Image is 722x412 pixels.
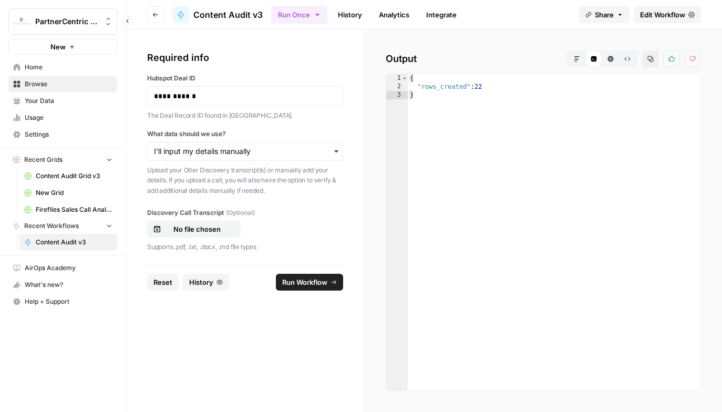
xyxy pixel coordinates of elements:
[25,63,112,72] span: Home
[50,42,66,52] span: New
[386,83,408,91] div: 2
[147,50,343,65] div: Required info
[420,6,463,23] a: Integrate
[193,8,263,21] span: Content Audit v3
[36,205,112,214] span: Fireflies Sales Call Analysis For CS
[640,9,685,20] span: Edit Workflow
[24,221,79,231] span: Recent Workflows
[183,274,229,291] button: History
[147,274,179,291] button: Reset
[154,146,336,157] input: I'll input my details manually
[8,293,117,310] button: Help + Support
[147,242,343,252] p: Supports .pdf, .txt, .docx, .md file types
[579,6,630,23] button: Share
[19,184,117,201] a: New Grid
[386,74,408,83] div: 1
[25,263,112,273] span: AirOps Academy
[35,16,99,27] span: PartnerCentric Sales Tools
[19,201,117,218] a: Fireflies Sales Call Analysis For CS
[25,113,112,122] span: Usage
[373,6,416,23] a: Analytics
[147,129,343,139] label: What data should we use?
[595,9,614,20] span: Share
[386,91,408,99] div: 3
[153,277,172,287] span: Reset
[19,168,117,184] a: Content Audit Grid v3
[8,260,117,276] a: AirOps Academy
[386,50,701,67] h2: Output
[332,6,368,23] a: History
[36,171,112,181] span: Content Audit Grid v3
[25,96,112,106] span: Your Data
[401,74,407,83] span: Toggle code folding, rows 1 through 3
[276,274,343,291] button: Run Workflow
[8,218,117,234] button: Recent Workflows
[36,238,112,247] span: Content Audit v3
[8,109,117,126] a: Usage
[8,59,117,76] a: Home
[147,165,343,196] p: Upload your Otter Discovery transcript(s) or manually add your details. If you upload a call, you...
[147,208,343,218] label: Discovery Call Transcript
[12,12,31,31] img: PartnerCentric Sales Tools Logo
[226,208,255,218] span: (Optional)
[9,277,117,293] div: What's new?
[8,76,117,92] a: Browse
[634,6,701,23] a: Edit Workflow
[271,6,327,24] button: Run Once
[24,155,63,164] span: Recent Grids
[25,79,112,89] span: Browse
[172,6,263,23] a: Content Audit v3
[25,297,112,306] span: Help + Support
[8,8,117,35] button: Workspace: PartnerCentric Sales Tools
[8,39,117,55] button: New
[19,234,117,251] a: Content Audit v3
[282,277,327,287] span: Run Workflow
[147,74,343,83] label: Hubspot Deal ID
[189,277,213,287] span: History
[147,221,241,238] button: No file chosen
[8,152,117,168] button: Recent Grids
[8,126,117,143] a: Settings
[8,276,117,293] button: What's new?
[36,188,112,198] span: New Grid
[163,224,231,234] p: No file chosen
[8,92,117,109] a: Your Data
[25,130,112,139] span: Settings
[147,110,343,121] p: The Deal Record ID found in [GEOGRAPHIC_DATA]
